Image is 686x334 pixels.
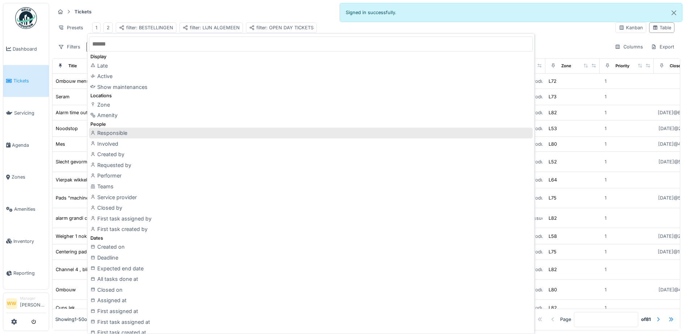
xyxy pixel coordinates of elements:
div: 1 [605,93,606,100]
div: Assigned at [89,295,533,306]
div: Dates [89,235,533,241]
div: Zone [89,99,533,110]
div: Responsible [89,128,533,138]
div: All tasks done at [89,274,533,284]
div: Ombouw menshen naar [GEOGRAPHIC_DATA] [56,78,158,85]
span: Tickets [13,77,46,84]
div: 1 [605,176,606,183]
div: Manager [20,296,46,301]
div: L72 [549,78,557,85]
div: Export [648,42,677,52]
div: Showing 1 - 50 of 4001 [55,316,99,323]
div: 1 [95,24,97,31]
div: Table [652,24,671,31]
div: L64 [549,176,557,183]
div: Seram [56,93,69,100]
div: 1 [605,286,606,293]
div: 1 [605,304,606,311]
div: filter: BESTELLINGEN [119,24,173,31]
div: filter: LIJN ALGEMEEN [183,24,240,31]
span: Reporting [13,270,46,277]
div: alarm grandi carter 2, [56,215,103,222]
div: Created by [89,149,533,160]
span: Servicing [14,110,46,116]
div: 2 [107,24,110,31]
div: 1 [605,78,606,85]
div: Ombouw [56,286,76,293]
div: Deadline [89,252,533,263]
div: L82 [549,304,557,311]
div: Noodstop [56,125,78,132]
div: First assigned at [89,306,533,317]
div: Locations [89,92,533,99]
div: 1 [605,266,606,273]
div: Closed by [89,202,533,213]
span: Dashboard [13,46,46,52]
div: 1 [605,109,606,116]
div: Weigher 1 nok [56,233,87,240]
div: Columns [612,42,646,52]
div: L80 [549,286,557,293]
div: First task created by [89,224,533,235]
div: 1 [605,248,606,255]
div: Active [89,71,533,82]
div: Performer [89,170,533,181]
div: Teams [89,181,533,192]
strong: Tickets [72,8,94,15]
div: L58 [549,233,557,240]
div: Centering pads [56,248,89,255]
div: Page [560,316,571,323]
div: Amenity [89,110,533,121]
div: L80 [549,141,557,147]
div: Requested by [89,160,533,171]
div: L82 [549,266,557,273]
div: Priority [615,63,630,69]
div: L75 [549,194,557,201]
div: L52 [549,158,557,165]
div: L75 [549,248,557,255]
button: Close [666,3,682,22]
div: 1 [605,125,606,132]
div: 1 [605,141,606,147]
li: WW [6,298,17,309]
span: Agenda [12,142,46,149]
div: First task assigned by [89,213,533,224]
div: Service provider [89,192,533,203]
div: Channel 4 , blijft fout gewicht geven [56,266,136,273]
div: Presets [55,22,86,33]
div: 1 [605,215,606,222]
div: Slecht gevormde dozen [56,158,108,165]
div: 1 [605,158,606,165]
div: Mes [56,141,65,147]
div: L82 [549,109,557,116]
div: Alarm time out grijper robot zone 3 [56,109,133,116]
div: L53 [549,125,557,132]
div: L73 [549,93,557,100]
strong: of 81 [641,316,651,323]
div: Signed in successfully. [340,3,683,22]
div: 1 [605,233,606,240]
div: Expected end date [89,263,533,274]
div: Filters [55,42,84,52]
div: filter: OPEN DAY TICKETS [249,24,314,31]
div: Zone [561,63,571,69]
span: Amenities [14,206,46,213]
div: Show maintenances [89,82,533,93]
li: [PERSON_NAME] [20,296,46,311]
div: Pads "machine stopt in phase" [56,194,124,201]
div: Involved [89,138,533,149]
div: 1 [605,194,606,201]
div: Late [89,60,533,71]
span: Zones [12,174,46,180]
div: People [89,121,533,128]
div: Vierpak wikkel verloopt [56,176,107,183]
img: Badge_color-CXgf-gQk.svg [15,7,37,29]
div: Closed on [89,284,533,295]
div: Display [89,53,533,60]
div: Kanban [619,24,643,31]
div: L82 [549,215,557,222]
div: Cups lek [56,304,75,311]
div: First task assigned at [89,317,533,327]
div: Created on [89,241,533,252]
div: Title [68,63,77,69]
